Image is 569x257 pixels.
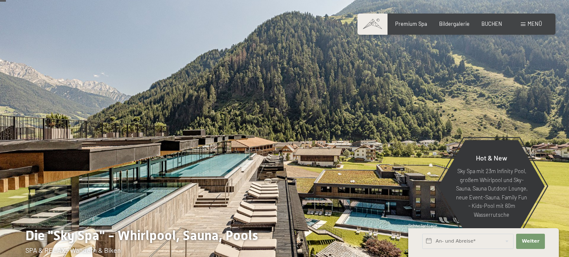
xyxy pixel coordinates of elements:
a: BUCHEN [481,20,502,27]
span: Schnellanfrage [408,223,437,228]
button: Weiter [516,234,545,249]
a: Premium Spa [395,20,427,27]
p: Sky Spa mit 23m Infinity Pool, großem Whirlpool und Sky-Sauna, Sauna Outdoor Lounge, neue Event-S... [455,167,528,219]
a: Bildergalerie [439,20,470,27]
span: Menü [528,20,542,27]
span: Hot & New [476,154,507,162]
a: Hot & New Sky Spa mit 23m Infinity Pool, großem Whirlpool und Sky-Sauna, Sauna Outdoor Lounge, ne... [438,140,545,233]
span: Weiter [522,238,539,245]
